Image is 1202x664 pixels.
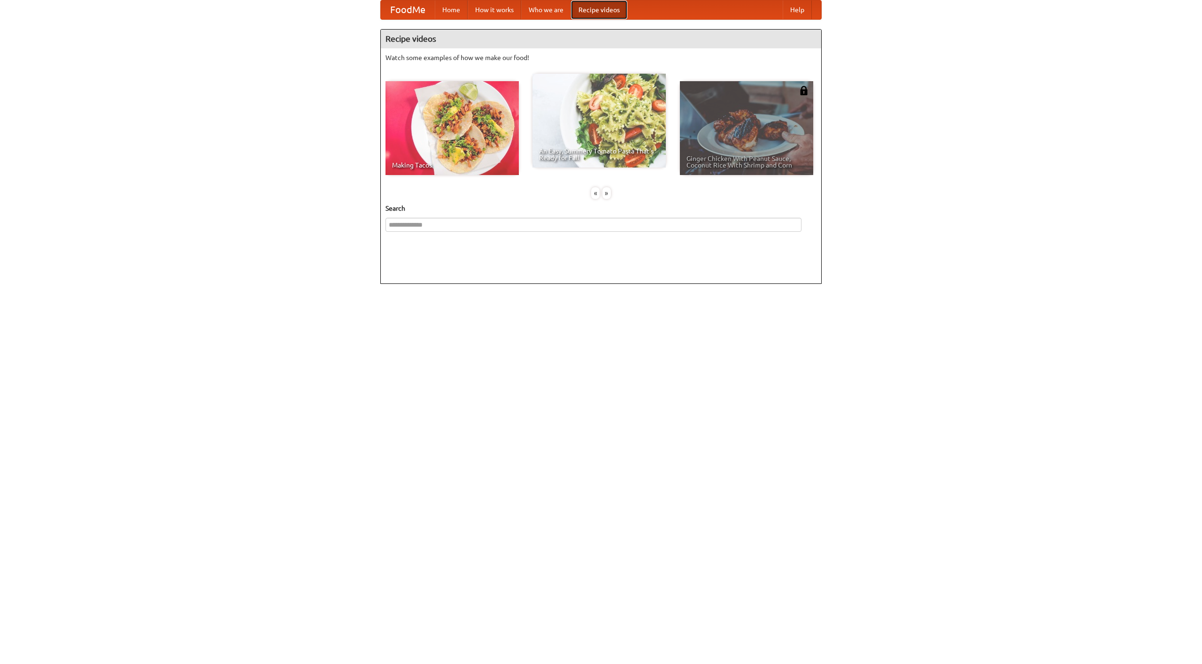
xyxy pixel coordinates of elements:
a: Home [435,0,468,19]
a: An Easy, Summery Tomato Pasta That's Ready for Fall [532,74,666,168]
div: « [591,187,600,199]
span: An Easy, Summery Tomato Pasta That's Ready for Fall [539,148,659,161]
a: Making Tacos [385,81,519,175]
h5: Search [385,204,817,213]
a: Who we are [521,0,571,19]
a: How it works [468,0,521,19]
div: » [602,187,611,199]
img: 483408.png [799,86,809,95]
a: Help [783,0,812,19]
a: FoodMe [381,0,435,19]
a: Recipe videos [571,0,627,19]
h4: Recipe videos [381,30,821,48]
p: Watch some examples of how we make our food! [385,53,817,62]
span: Making Tacos [392,162,512,168]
